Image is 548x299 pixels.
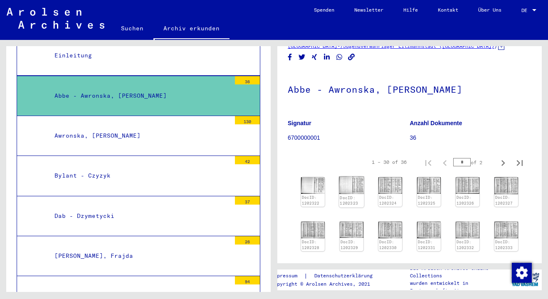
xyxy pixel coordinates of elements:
[453,158,495,166] div: of 2
[379,195,397,205] a: DocID: 1202324
[494,222,518,238] img: 001.jpg
[417,177,441,194] img: 001.jpg
[494,177,518,194] img: 001.jpg
[302,195,319,205] a: DocID: 1202322
[308,272,383,280] a: Datenschutzerklärung
[340,195,358,206] a: DocID: 1202323
[417,222,441,239] img: 001.jpg
[410,133,532,142] p: 36
[457,195,474,205] a: DocID: 1202326
[288,70,531,107] h1: Abbe - Awronska, [PERSON_NAME]
[495,154,511,171] button: Next page
[288,133,410,142] p: 6700000001
[339,176,364,194] img: 001.jpg
[235,236,260,245] div: 26
[379,240,397,250] a: DocID: 1202330
[410,120,462,126] b: Anzahl Dokumente
[48,168,231,184] div: Bylant - Czyzyk
[301,222,325,239] img: 001.jpg
[111,18,153,38] a: Suchen
[410,279,509,294] p: wurden entwickelt in Partnerschaft mit
[512,263,532,283] img: Zustimmung ändern
[510,269,541,290] img: yv_logo.png
[7,8,104,29] img: Arolsen_neg.svg
[302,240,319,250] a: DocID: 1202328
[341,240,358,250] a: DocID: 1202329
[456,177,479,194] img: 001.jpg
[457,240,474,250] a: DocID: 1202332
[48,248,231,264] div: [PERSON_NAME], Frajda
[335,52,344,62] button: Share on WhatsApp
[511,154,528,171] button: Last page
[410,264,509,279] p: Die Arolsen Archives Online-Collections
[378,177,402,194] img: 001.jpg
[48,88,231,104] div: Abbe - Awronska, [PERSON_NAME]
[323,52,331,62] button: Share on LinkedIn
[495,240,513,250] a: DocID: 1202333
[418,195,435,205] a: DocID: 1202325
[310,52,319,62] button: Share on Xing
[495,195,513,205] a: DocID: 1202327
[456,222,479,238] img: 001.jpg
[271,272,383,280] div: |
[301,177,325,194] img: 001.jpg
[235,276,260,284] div: 94
[521,7,531,13] span: DE
[235,196,260,205] div: 37
[48,128,231,144] div: Awronska, [PERSON_NAME]
[288,120,311,126] b: Signatur
[235,156,260,164] div: 42
[271,280,383,288] p: Copyright © Arolsen Archives, 2021
[235,76,260,84] div: 36
[48,208,231,224] div: Dab - Dzymetycki
[286,52,294,62] button: Share on Facebook
[420,154,437,171] button: First page
[378,222,402,238] img: 001.jpg
[48,47,231,64] div: Einleitung
[271,272,304,280] a: Impressum
[372,158,407,166] div: 1 – 30 of 36
[418,240,435,250] a: DocID: 1202331
[235,116,260,124] div: 130
[347,52,356,62] button: Copy link
[298,52,306,62] button: Share on Twitter
[437,154,453,171] button: Previous page
[340,222,363,238] img: 001.jpg
[153,18,230,40] a: Archiv erkunden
